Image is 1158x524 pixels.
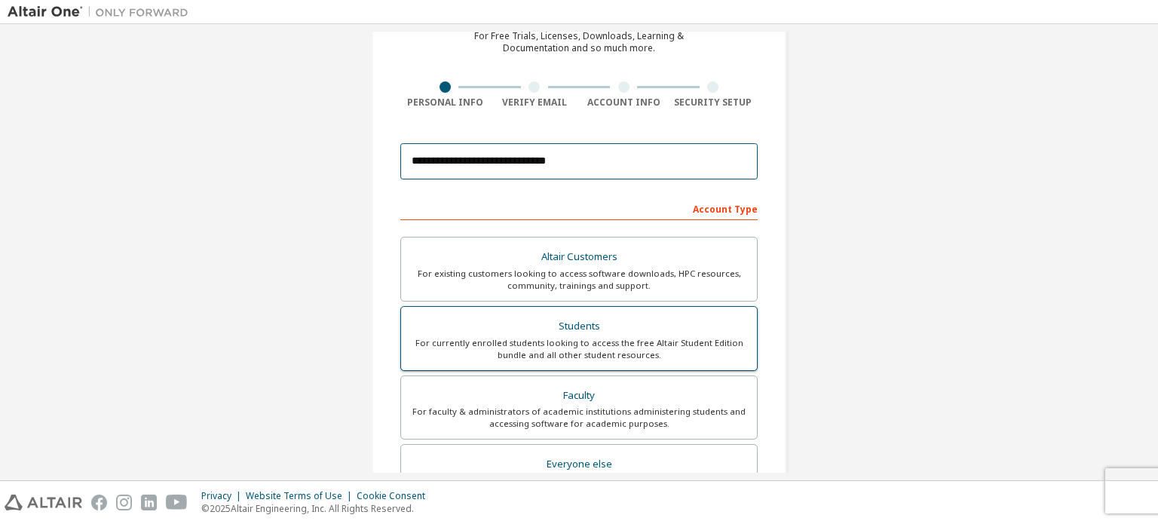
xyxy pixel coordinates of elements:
div: Everyone else [410,454,748,475]
div: Security Setup [669,97,758,109]
div: Cookie Consent [357,490,434,502]
div: For existing customers looking to access software downloads, HPC resources, community, trainings ... [410,268,748,292]
div: Account Type [400,196,758,220]
img: linkedin.svg [141,495,157,510]
div: Personal Info [400,97,490,109]
div: For Free Trials, Licenses, Downloads, Learning & Documentation and so much more. [474,30,684,54]
img: youtube.svg [166,495,188,510]
div: Privacy [201,490,246,502]
img: Altair One [8,5,196,20]
div: For faculty & administrators of academic institutions administering students and accessing softwa... [410,406,748,430]
div: Website Terms of Use [246,490,357,502]
div: Verify Email [490,97,580,109]
img: instagram.svg [116,495,132,510]
div: Altair Customers [410,247,748,268]
div: Students [410,316,748,337]
div: Account Info [579,97,669,109]
div: For currently enrolled students looking to access the free Altair Student Edition bundle and all ... [410,337,748,361]
img: facebook.svg [91,495,107,510]
div: Faculty [410,385,748,406]
img: altair_logo.svg [5,495,82,510]
p: © 2025 Altair Engineering, Inc. All Rights Reserved. [201,502,434,515]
